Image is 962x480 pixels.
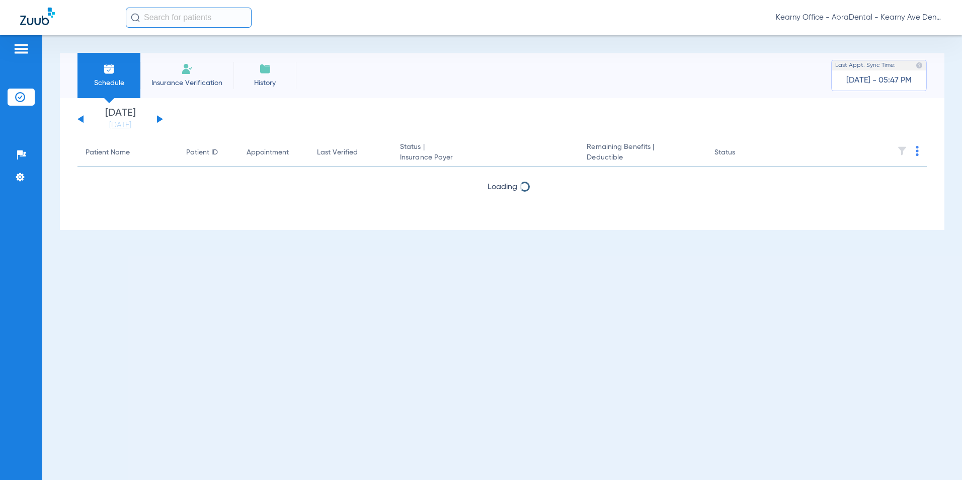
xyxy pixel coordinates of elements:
input: Search for patients [126,8,252,28]
img: Schedule [103,63,115,75]
img: hamburger-icon [13,43,29,55]
div: Last Verified [317,147,358,158]
span: Last Appt. Sync Time: [835,60,896,70]
iframe: Chat Widget [912,432,962,480]
span: Kearny Office - AbraDental - Kearny Ave Dental, LLC - Kearny General [776,13,942,23]
div: Appointment [247,147,301,158]
img: Search Icon [131,13,140,22]
div: Last Verified [317,147,384,158]
div: Patient Name [86,147,170,158]
div: Appointment [247,147,289,158]
img: Zuub Logo [20,8,55,25]
div: Patient ID [186,147,218,158]
img: History [259,63,271,75]
div: Patient ID [186,147,230,158]
li: [DATE] [90,108,150,130]
img: filter.svg [897,146,907,156]
img: Manual Insurance Verification [181,63,193,75]
span: Insurance Payer [400,152,571,163]
th: Remaining Benefits | [579,139,706,167]
span: Insurance Verification [148,78,226,88]
img: group-dot-blue.svg [916,146,919,156]
span: Schedule [85,78,133,88]
span: Loading [488,183,517,191]
th: Status [706,139,774,167]
span: History [241,78,289,88]
th: Status | [392,139,579,167]
a: [DATE] [90,120,150,130]
span: Deductible [587,152,698,163]
img: last sync help info [916,62,923,69]
div: Patient Name [86,147,130,158]
span: [DATE] - 05:47 PM [846,75,912,86]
